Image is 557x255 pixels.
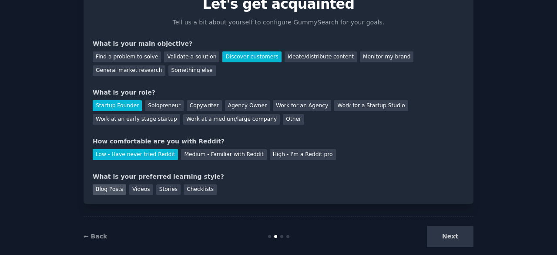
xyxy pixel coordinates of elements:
div: Discover customers [222,51,281,62]
div: Ideate/distribute content [285,51,357,62]
div: High - I'm a Reddit pro [270,149,336,160]
div: Agency Owner [225,100,270,111]
div: Work for an Agency [273,100,331,111]
a: ← Back [84,233,107,240]
div: Low - Have never tried Reddit [93,149,178,160]
div: Solopreneur [145,100,183,111]
div: Work at an early stage startup [93,114,180,125]
div: Blog Posts [93,184,126,195]
div: Stories [156,184,181,195]
div: Find a problem to solve [93,51,161,62]
div: Checklists [184,184,217,195]
div: Startup Founder [93,100,142,111]
div: What is your role? [93,88,464,97]
div: General market research [93,65,165,76]
div: Other [283,114,304,125]
div: Videos [129,184,153,195]
div: Work at a medium/large company [183,114,280,125]
div: What is your main objective? [93,39,464,48]
p: Tell us a bit about yourself to configure GummySearch for your goals. [169,18,388,27]
div: Monitor my brand [360,51,413,62]
div: Work for a Startup Studio [334,100,408,111]
div: How comfortable are you with Reddit? [93,137,464,146]
div: Medium - Familiar with Reddit [181,149,266,160]
div: What is your preferred learning style? [93,172,464,181]
div: Copywriter [187,100,222,111]
div: Validate a solution [164,51,219,62]
div: Something else [168,65,216,76]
